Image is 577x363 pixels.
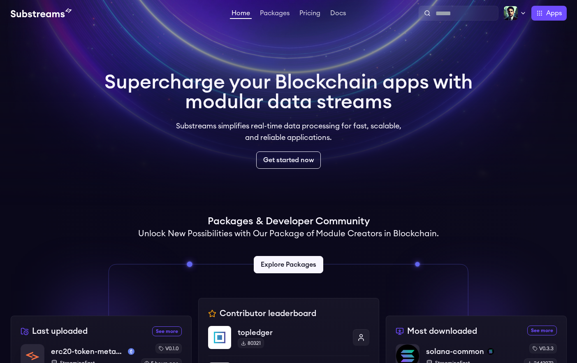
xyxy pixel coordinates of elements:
[138,228,439,240] h2: Unlock New Possibilities with Our Package of Module Creators in Blockchain.
[426,346,484,357] p: solana-common
[51,346,125,357] p: erc20-token-metadata
[487,348,494,355] img: solana
[254,256,323,273] a: Explore Packages
[152,326,182,336] a: See more recently uploaded packages
[208,326,369,356] a: topledgertopledger80321
[258,10,291,18] a: Packages
[329,10,348,18] a: Docs
[503,6,518,21] img: Profile
[298,10,322,18] a: Pricing
[208,215,370,228] h1: Packages & Developer Community
[230,10,252,19] a: Home
[529,344,557,354] div: v0.3.3
[256,151,321,169] a: Get started now
[546,8,562,18] span: Apps
[170,120,407,143] p: Substreams simplifies real-time data processing for fast, scalable, and reliable applications.
[238,338,264,348] div: 80321
[527,326,557,335] a: See more most downloaded packages
[104,72,473,112] h1: Supercharge your Blockchain apps with modular data streams
[155,344,182,354] div: v0.1.0
[128,348,134,355] img: mainnet
[238,327,346,338] p: topledger
[11,8,72,18] img: Substream's logo
[208,326,231,349] img: topledger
